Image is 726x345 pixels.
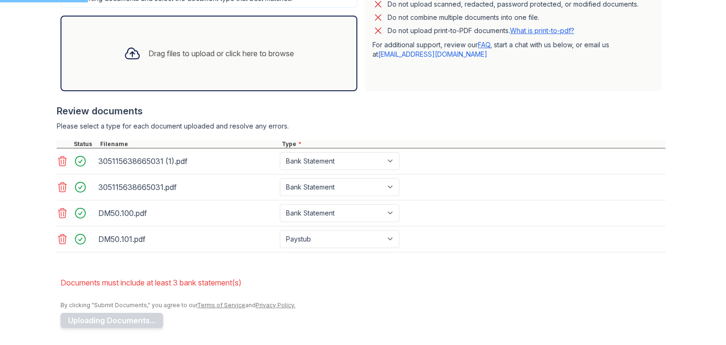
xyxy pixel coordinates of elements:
div: 305115638665031.pdf [98,180,276,195]
a: [EMAIL_ADDRESS][DOMAIN_NAME] [378,50,487,58]
div: 305115638665031 (1).pdf [98,154,276,169]
div: DM50.100.pdf [98,206,276,221]
div: Type [280,140,665,148]
div: Please select a type for each document uploaded and resolve any errors. [57,121,665,131]
a: Privacy Policy. [256,302,295,309]
a: FAQ [478,41,490,49]
div: Drag files to upload or click here to browse [148,48,294,59]
div: Do not combine multiple documents into one file. [388,12,539,23]
div: By clicking "Submit Documents," you agree to our and [60,302,665,309]
a: Terms of Service [197,302,245,309]
div: Review documents [57,104,665,118]
p: Do not upload print-to-PDF documents. [388,26,574,35]
a: What is print-to-pdf? [510,26,574,34]
li: Documents must include at least 3 bank statement(s) [60,273,665,292]
div: Filename [98,140,280,148]
button: Uploading Documents... [60,313,163,328]
p: For additional support, review our , start a chat with us below, or email us at [372,40,654,59]
div: Status [72,140,98,148]
div: DM50.101.pdf [98,232,276,247]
